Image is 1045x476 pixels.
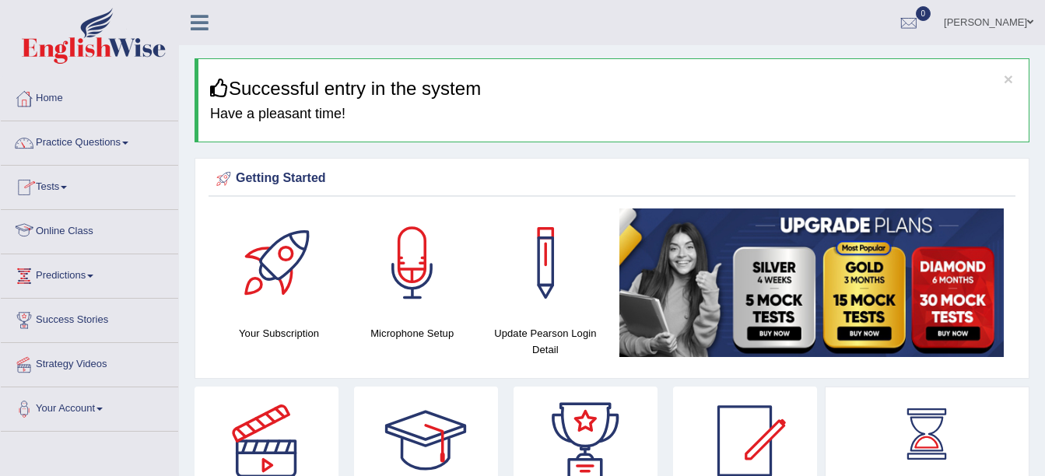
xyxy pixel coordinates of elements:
[1,299,178,338] a: Success Stories
[1,387,178,426] a: Your Account
[1,77,178,116] a: Home
[1,166,178,205] a: Tests
[210,107,1017,122] h4: Have a pleasant time!
[1,210,178,249] a: Online Class
[220,325,338,341] h4: Your Subscription
[486,325,604,358] h4: Update Pearson Login Detail
[353,325,471,341] h4: Microphone Setup
[1,343,178,382] a: Strategy Videos
[1,254,178,293] a: Predictions
[212,167,1012,191] div: Getting Started
[1,121,178,160] a: Practice Questions
[916,6,931,21] span: 0
[1004,71,1013,87] button: ×
[210,79,1017,99] h3: Successful entry in the system
[619,208,1004,357] img: small5.jpg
